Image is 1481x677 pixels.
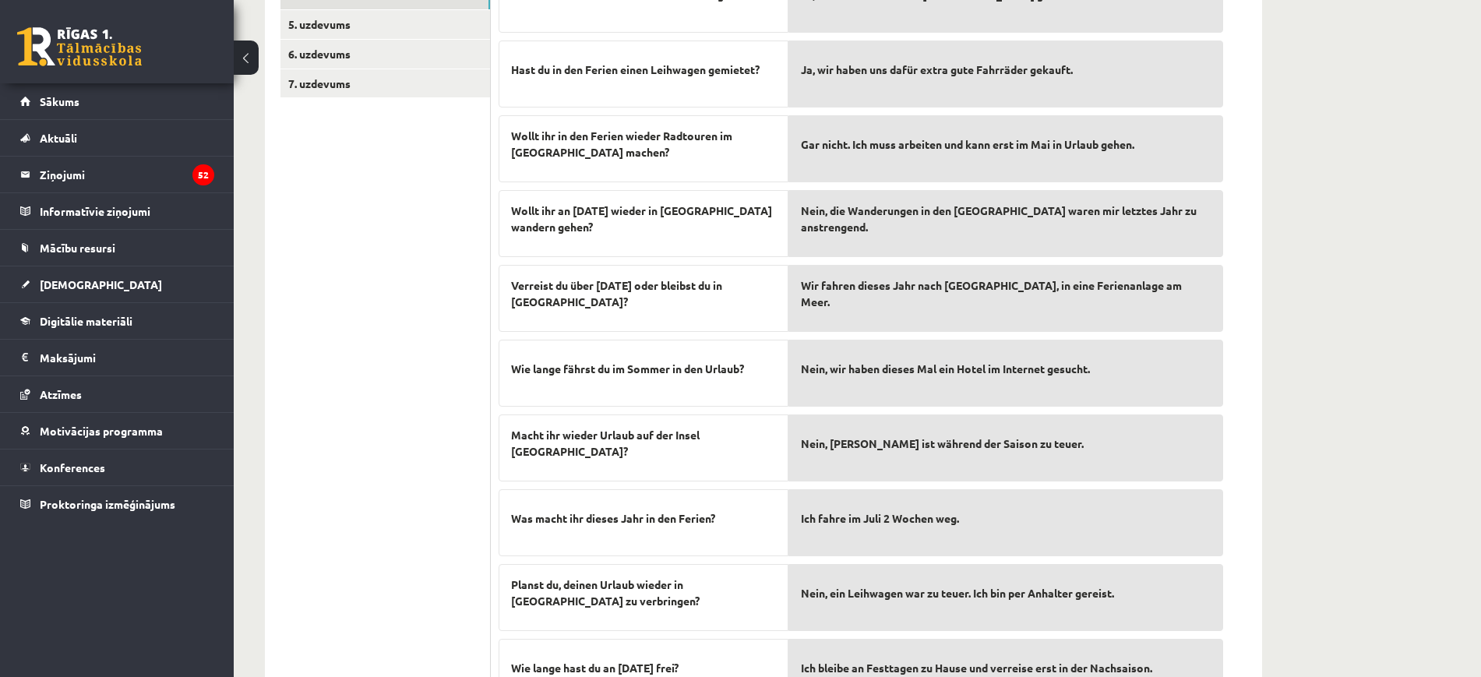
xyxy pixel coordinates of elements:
a: Digitālie materiāli [20,303,214,339]
span: Aktuāli [40,131,77,145]
span: Hast du in den Ferien einen Leihwagen gemietet? [511,62,760,78]
legend: Maksājumi [40,340,214,376]
span: Nein, wir haben dieses Mal ein Hotel im Internet gesucht. [801,361,1090,377]
span: Nein, [PERSON_NAME] ist während der Saison zu teuer. [801,435,1084,452]
a: 7. uzdevums [280,69,490,98]
span: Motivācijas programma [40,424,163,438]
a: Informatīvie ziņojumi [20,193,214,229]
span: Sākums [40,94,79,108]
span: Konferences [40,460,105,474]
span: Wie lange fährst du im Sommer in den Urlaub? [511,361,744,377]
a: Mācību resursi [20,230,214,266]
span: Digitālie materiāli [40,314,132,328]
span: Ich bleibe an Festtagen zu Hause und verreise erst in der Nachsaison. [801,660,1152,676]
a: Sākums [20,83,214,119]
span: Nein, die Wanderungen in den [GEOGRAPHIC_DATA] waren mir letztes Jahr zu anstrengend. [801,203,1211,235]
span: Planst du, deinen Urlaub wieder in [GEOGRAPHIC_DATA] zu verbringen? [511,577,776,609]
span: Mācību resursi [40,241,115,255]
a: [DEMOGRAPHIC_DATA] [20,266,214,302]
span: Verreist du über [DATE] oder bleibst du in [GEOGRAPHIC_DATA]? [511,277,776,310]
span: Nein, ein Leihwagen war zu teuer. Ich bin per Anhalter gereist. [801,585,1114,601]
span: Wollt ihr an [DATE] wieder in [GEOGRAPHIC_DATA] wandern gehen? [511,203,776,235]
a: Ziņojumi52 [20,157,214,192]
i: 52 [192,164,214,185]
span: Ich fahre im Juli 2 Wochen weg. [801,510,959,527]
span: Wie lange hast du an [DATE] frei? [511,660,679,676]
span: [DEMOGRAPHIC_DATA] [40,277,162,291]
a: 6. uzdevums [280,40,490,69]
span: Wollt ihr in den Ferien wieder Radtouren im [GEOGRAPHIC_DATA] machen? [511,128,776,160]
span: Gar nicht. Ich muss arbeiten und kann erst im Mai in Urlaub gehen. [801,136,1134,153]
legend: Informatīvie ziņojumi [40,193,214,229]
a: Aktuāli [20,120,214,156]
legend: Ziņojumi [40,157,214,192]
a: Rīgas 1. Tālmācības vidusskola [17,27,142,66]
a: Atzīmes [20,376,214,412]
span: Proktoringa izmēģinājums [40,497,175,511]
a: Konferences [20,450,214,485]
span: Ja, wir haben uns dafür extra gute Fahrräder gekauft. [801,62,1073,78]
a: Proktoringa izmēģinājums [20,486,214,522]
span: Was macht ihr dieses Jahr in den Ferien? [511,510,715,527]
a: 5. uzdevums [280,10,490,39]
span: Macht ihr wieder Urlaub auf der Insel [GEOGRAPHIC_DATA]? [511,427,776,460]
a: Motivācijas programma [20,413,214,449]
span: Wir fahren dieses Jahr nach [GEOGRAPHIC_DATA], in eine Ferienanlage am Meer. [801,277,1211,310]
span: Atzīmes [40,387,82,401]
a: Maksājumi [20,340,214,376]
